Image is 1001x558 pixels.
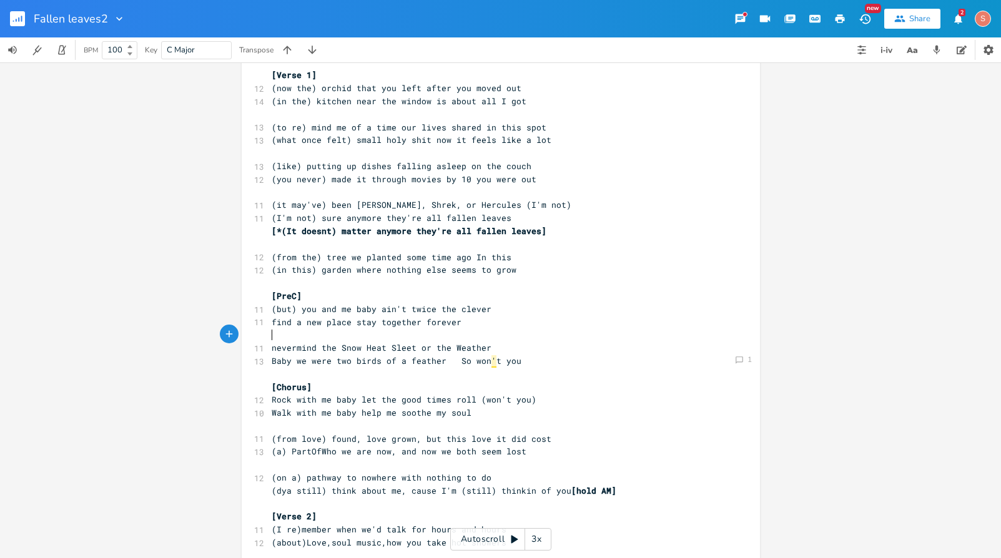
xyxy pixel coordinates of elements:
div: swvet34 [975,11,991,27]
div: Transpose [239,46,274,54]
div: Key [145,46,157,54]
span: (from the) tree we planted some time ago In this [272,252,511,263]
span: (in the) kitchen near the window is about all I got [272,95,526,107]
span: [PreC] [272,290,302,301]
span: [*(It doesnt) matter anymore they're all fallen leaves] [272,225,546,237]
div: Share [909,13,930,24]
div: 1 [747,356,752,363]
div: 2 [959,9,965,16]
span: Rock with me baby let the good times roll (won't you) [272,394,536,405]
span: (it may've) been [PERSON_NAME], Shrek, or Hercules (I'm not) [272,199,571,210]
span: (I'm not) sure anymore they're all fallen leaves [272,212,511,223]
span: Baby we were two birds of a feather So won t you [272,355,521,366]
span: (on a) pathway to nowhere with nothing to do [272,472,491,483]
span: [hold AM] [571,485,616,496]
span: [Chorus] [272,381,312,393]
span: (but) you and me baby ain't twice the clever [272,303,491,315]
div: New [865,4,881,13]
button: S [975,4,991,33]
span: ' [491,355,496,368]
span: (to re) mind me of a time our lives shared in this spot [272,122,546,133]
span: (from love) found, love grown, but this love it did cost [272,433,551,444]
span: (about)Love,soul music,how you take hot showers [272,537,506,548]
div: BPM [84,47,98,54]
span: (I re)member when we'd talk for hours and hours [272,524,506,535]
div: Autoscroll [450,528,551,551]
span: nevermind the Snow Heat Sleet or the Weather [272,342,491,353]
span: [Verse 1] [272,69,317,81]
span: [Verse 2] [272,511,317,522]
div: 3x [525,528,548,551]
span: (a) PartOfWho we are now, and now we both seem lost [272,446,526,457]
button: 2 [945,7,970,30]
span: Fallen leaves2 [34,13,108,24]
span: Walk with me baby help me soothe my soul [272,407,471,418]
span: (dya still) think about me, cause I'm (still) thinkin of you [272,485,616,496]
span: (now the) orchid that you left after you moved out [272,82,521,94]
span: (you never) made it through movies by 10 you were out [272,174,536,185]
span: find a new place stay together forever [272,316,461,328]
button: Share [884,9,940,29]
button: New [852,7,877,30]
span: C Major [167,44,195,56]
span: (what once felt) small holy shit now it feels like a lot [272,134,551,145]
span: (like) putting up dishes falling asleep on the couch [272,160,531,172]
span: (in this) garden where nothing else seems to grow [272,264,516,275]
